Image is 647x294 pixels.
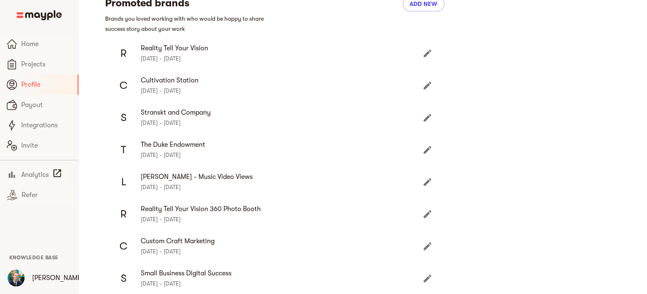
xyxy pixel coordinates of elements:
p: [DATE] - [DATE] [141,278,424,289]
span: Refer [22,190,72,200]
button: User Menu [3,264,30,291]
div: C [112,234,136,258]
div: S [112,267,136,290]
h6: Brands you loved working with who would be happy to share success story about your work [105,14,275,34]
div: S [112,106,136,129]
span: Cultivation Station [141,75,424,85]
span: Invite [21,140,72,151]
p: [DATE] - [DATE] [141,150,424,160]
button: Edit [417,75,438,96]
iframe: Chat Widget [605,253,647,294]
p: [DATE] - [DATE] [141,246,424,256]
button: Edit [417,172,438,192]
button: Edit [417,43,438,63]
span: Projects [21,59,72,69]
span: Reality Tell Your Vision 360 Photo Booth [141,204,424,214]
span: Small Business Digital Success [141,268,424,278]
span: The Duke Endowment [141,140,424,150]
span: Home [21,39,72,49]
p: [DATE] - [DATE] [141,214,424,224]
a: Knowledge Base [9,254,59,261]
span: Stranskt and Company [141,107,424,118]
button: Edit [417,107,438,128]
div: L [112,170,136,194]
div: T [112,138,136,162]
p: [DATE] - [DATE] [141,85,424,96]
p: [DATE] - [DATE] [141,118,424,128]
span: Payout [21,100,72,110]
p: [PERSON_NAME] [32,273,84,283]
span: Integrations [21,120,72,130]
div: C [112,74,136,97]
div: R [112,202,136,226]
span: [PERSON_NAME] - Music Video Views [141,172,424,182]
button: Edit [417,268,438,289]
span: Custom Craft Marketing [141,236,424,246]
button: Edit [417,204,438,224]
div: R [112,41,136,65]
img: YZZgCb1fS5ussBl3eJIV [8,269,25,286]
button: Edit [417,140,438,160]
button: Edit [417,236,438,256]
span: Analytics [21,170,49,180]
span: Knowledge Base [9,255,59,261]
p: [DATE] - [DATE] [141,53,424,63]
img: Main logo [17,10,62,20]
span: Profile [21,80,71,90]
span: Reality Tell Your Vision [141,43,424,53]
p: [DATE] - [DATE] [141,182,424,192]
